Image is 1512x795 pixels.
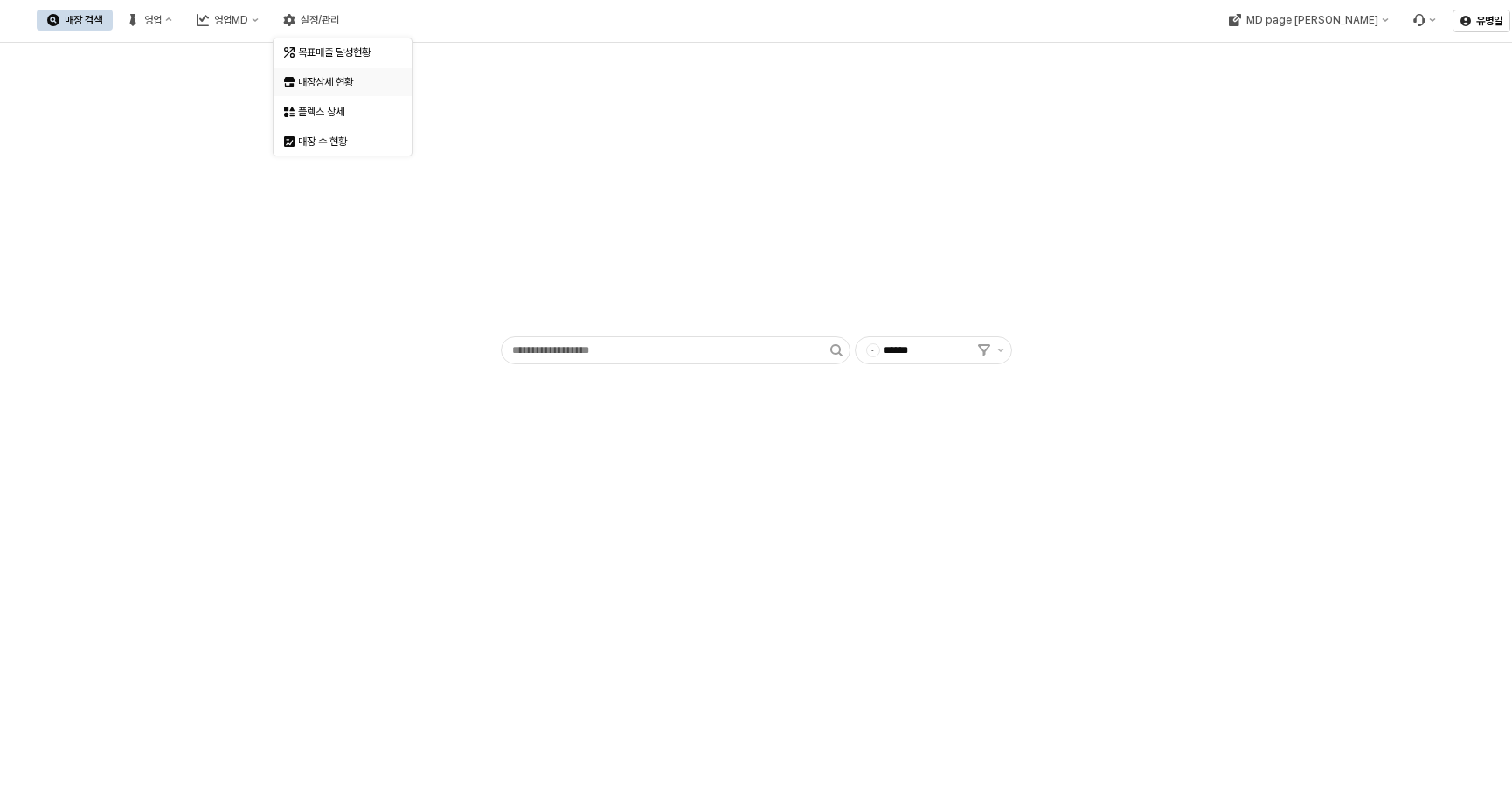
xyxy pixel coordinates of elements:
button: 제안 사항 표시 [990,337,1011,363]
button: MD page [PERSON_NAME] [1217,10,1398,31]
div: 영업MD [214,14,248,26]
div: 매장 수 현황 [298,135,391,149]
div: Menu item 6 [1402,10,1446,31]
div: 목표매출 달성현황 [298,45,391,59]
button: 유병일 [1453,10,1510,32]
p: 유병일 [1476,14,1502,28]
div: 매장 검색 [65,14,102,26]
button: 매장 검색 [37,10,113,31]
div: 설정/관리 [301,14,339,26]
span: - [867,344,879,356]
button: 영업MD [186,10,269,31]
div: MD page 이동 [1217,10,1398,31]
div: 매장상세 현황 [298,75,391,89]
div: 플렉스 상세 [298,105,391,119]
div: MD page [PERSON_NAME] [1245,14,1377,26]
button: 설정/관리 [273,10,350,31]
div: Select an option [274,38,412,156]
div: 영업 [144,14,162,26]
button: 영업 [116,10,183,31]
